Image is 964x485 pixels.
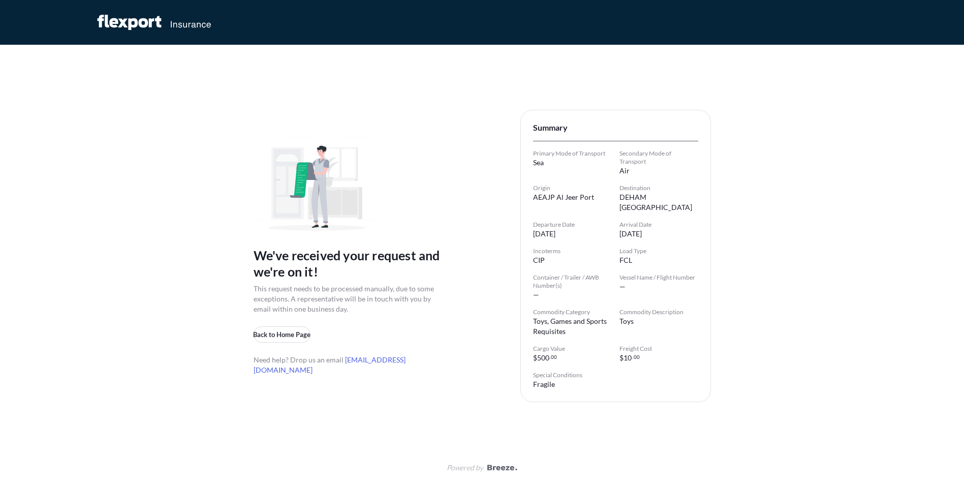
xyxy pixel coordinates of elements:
[619,255,632,265] span: FCL
[533,308,612,316] span: Commodity Category
[533,158,544,168] span: sea
[533,149,612,158] span: Primary Mode of Transport
[533,255,545,265] span: CIP
[619,354,624,361] span: $
[254,284,444,314] span: This request needs to be processed manually, due to some exceptions. A representative will be in ...
[619,316,634,326] span: Toys
[254,355,444,375] span: Need help? Drop us an email
[253,329,310,340] p: Back to Home Page
[533,379,555,389] span: Fragile
[533,221,612,229] span: Departure Date
[533,290,539,300] span: —
[632,355,633,359] span: .
[537,354,549,361] span: 500
[533,345,612,353] span: Cargo Value
[533,247,612,255] span: Incoterms
[254,326,310,343] button: Back to Home Page
[624,354,632,361] span: 10
[549,355,550,359] span: .
[551,355,557,359] span: 00
[533,192,594,202] span: AEAJP Al Jeer Port
[619,166,630,176] span: air
[533,316,612,337] span: Toys, Games and Sports Requisites
[254,326,444,343] a: Back to Home Page
[533,274,612,290] span: Container / Trailer / AWB Number(s)
[619,192,698,213] span: DEHAM [GEOGRAPHIC_DATA]
[619,308,698,316] span: Commodity Description
[533,184,612,192] span: Origin
[619,184,698,192] span: Destination
[619,149,698,166] span: Secondary Mode of Transport
[619,221,698,229] span: Arrival Date
[254,247,444,280] span: We've received your request and we're on it!
[619,247,698,255] span: Load Type
[619,229,642,239] span: [DATE]
[533,229,555,239] span: [DATE]
[634,355,640,359] span: 00
[533,123,698,133] span: Summary
[619,345,698,353] span: Freight Cost
[533,354,537,361] span: $
[619,274,698,282] span: Vessel Name / Flight Number
[533,371,612,379] span: Special Conditions
[619,282,626,292] span: —
[447,463,483,473] span: Powered by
